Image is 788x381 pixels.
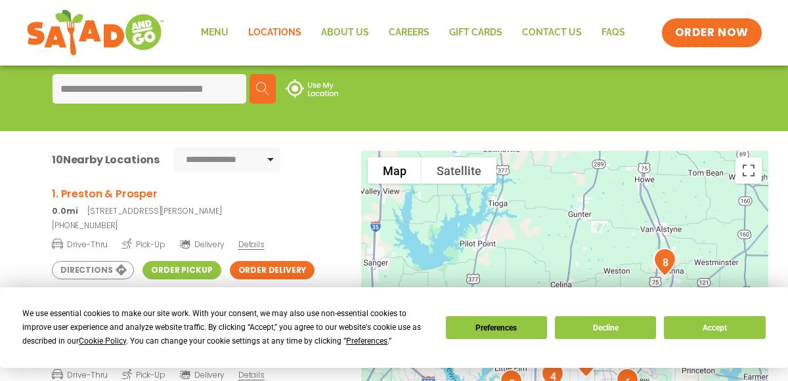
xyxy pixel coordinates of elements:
a: GIFT CARDS [439,18,512,48]
a: Order Delivery [230,261,315,279]
h3: 1. Preston & Prosper [52,186,334,202]
img: use-location.svg [286,79,338,98]
div: We use essential cookies to make our site work. With your consent, we may also use non-essential ... [22,307,429,348]
button: Accept [664,316,765,339]
span: Drive-Thru [52,368,108,381]
a: Menu [191,18,238,48]
img: new-SAG-logo-768×292 [26,7,165,59]
button: Decline [555,316,656,339]
span: Pick-Up [121,368,165,381]
a: Contact Us [512,18,592,48]
span: ORDER NOW [675,25,749,41]
strong: 0.0mi [52,205,77,216]
button: Show satellite imagery [422,157,496,184]
a: [PHONE_NUMBER] [52,220,334,231]
a: 1. Preston & Prosper 0.0mi[STREET_ADDRESS][PERSON_NAME] [52,186,334,217]
a: Drive-Thru Pick-Up Delivery Details [52,234,334,251]
span: Drive-Thru [52,237,108,251]
button: Preferences [446,316,547,339]
div: 8 [648,243,682,281]
button: Show street map [368,157,422,184]
nav: Menu [191,18,635,48]
a: Careers [379,18,439,48]
span: Details [238,239,265,250]
img: search.svg [256,82,269,95]
span: 10 [52,152,63,167]
span: Delivery [179,369,225,381]
a: Locations [238,18,311,48]
a: FAQs [592,18,635,48]
a: ORDER NOW [662,18,762,47]
a: About Us [311,18,379,48]
a: Directions [52,261,134,279]
span: Details [238,369,265,380]
p: [STREET_ADDRESS][PERSON_NAME] [52,205,334,217]
div: Nearby Locations [52,151,160,168]
button: Toggle fullscreen view [735,157,762,184]
span: Preferences [346,336,387,346]
span: Cookie Policy [79,336,126,346]
a: Drive-Thru Pick-Up Delivery Details [52,365,334,381]
a: Order Pickup [142,261,221,279]
span: Delivery [179,239,225,251]
span: Pick-Up [121,237,165,251]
